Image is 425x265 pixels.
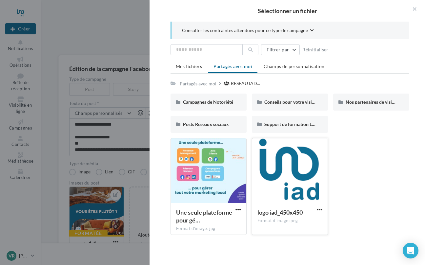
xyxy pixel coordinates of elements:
span: Support de formation Localads [264,121,327,127]
span: Consulter les contraintes attendues pour ce type de campagne [182,27,308,34]
span: Une seule plateforme pour gérer tout votre marketing local [176,209,232,224]
button: Réinitialiser [300,46,331,54]
div: Open Intercom Messenger [403,243,418,258]
span: Campagnes de Notoriété [183,99,233,105]
span: Nos partenaires de visibilité locale [346,99,415,105]
div: Partagés avec moi [180,80,216,87]
div: Format d'image: png [257,218,322,224]
span: logo iad_450x450 [257,209,303,216]
div: Format d'image: jpg [176,226,241,232]
button: Filtrer par [261,44,300,55]
span: Mes fichiers [176,63,202,69]
span: Champs de personnalisation [264,63,324,69]
h2: Sélectionner un fichier [160,8,415,14]
span: Partagés avec moi [213,63,252,69]
span: Conseils pour votre visibilité locale [264,99,335,105]
span: RESEAU IAD... [231,80,260,87]
button: Consulter les contraintes attendues pour ce type de campagne [182,27,314,35]
span: Posts Réseaux sociaux [183,121,229,127]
